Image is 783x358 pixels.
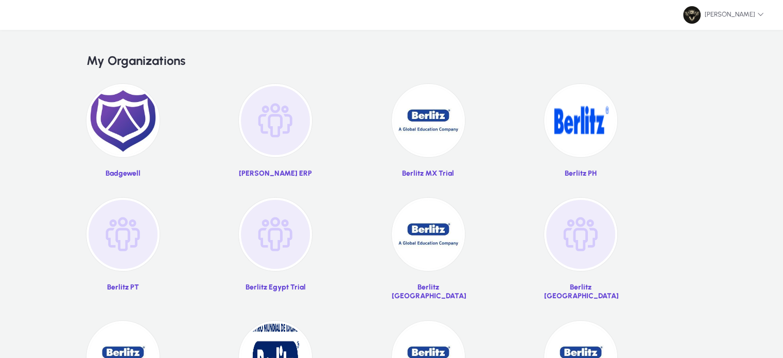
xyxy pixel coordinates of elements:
[239,198,312,308] a: Berlitz Egypt Trial
[544,169,617,178] p: Berlitz PH
[239,198,312,271] img: organization-placeholder.png
[675,6,772,24] button: [PERSON_NAME]
[392,198,465,271] img: 34.jpg
[86,84,160,185] a: Badgewell
[392,198,465,308] a: Berlitz [GEOGRAPHIC_DATA]
[86,198,160,271] img: organization-placeholder.png
[544,84,617,157] img: 28.png
[544,84,617,185] a: Berlitz PH
[239,169,312,178] p: [PERSON_NAME] ERP
[392,84,465,157] img: 27.jpg
[239,84,312,157] img: organization-placeholder.png
[544,198,617,271] img: organization-placeholder.png
[239,84,312,185] a: [PERSON_NAME] ERP
[683,6,764,24] span: [PERSON_NAME]
[86,198,160,308] a: Berlitz PT
[239,283,312,292] p: Berlitz Egypt Trial
[544,283,617,300] p: Berlitz [GEOGRAPHIC_DATA]
[544,198,617,308] a: Berlitz [GEOGRAPHIC_DATA]
[86,169,160,178] p: Badgewell
[86,84,160,157] img: 2.png
[86,283,160,292] p: Berlitz PT
[86,54,697,69] h2: My Organizations
[392,84,465,185] a: Berlitz MX Trial
[392,169,465,178] p: Berlitz MX Trial
[683,6,701,24] img: 77.jpg
[392,283,465,300] p: Berlitz [GEOGRAPHIC_DATA]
